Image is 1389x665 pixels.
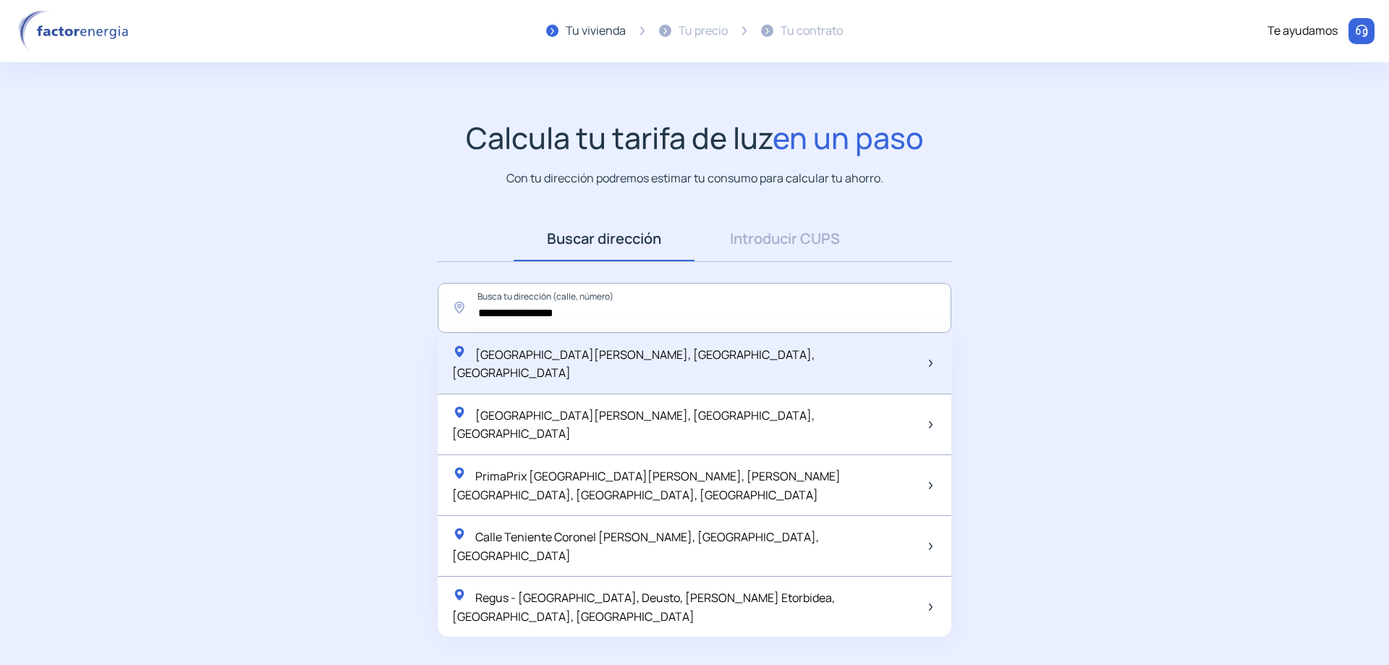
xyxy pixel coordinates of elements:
[929,482,933,489] img: arrow-next-item.svg
[452,405,467,420] img: location-pin-green.svg
[773,117,924,158] span: en un paso
[679,22,728,41] div: Tu precio
[452,407,815,442] span: [GEOGRAPHIC_DATA][PERSON_NAME], [GEOGRAPHIC_DATA], [GEOGRAPHIC_DATA]
[452,344,467,359] img: location-pin-green.svg
[929,360,933,367] img: arrow-next-item.svg
[452,588,467,602] img: location-pin-green.svg
[1354,24,1369,38] img: llamar
[781,22,843,41] div: Tu contrato
[452,590,835,624] span: Regus - [GEOGRAPHIC_DATA], Deusto, [PERSON_NAME] Etorbidea, [GEOGRAPHIC_DATA], [GEOGRAPHIC_DATA]
[452,468,841,503] span: PrimaPrix [GEOGRAPHIC_DATA][PERSON_NAME], [PERSON_NAME][GEOGRAPHIC_DATA], [GEOGRAPHIC_DATA], [GEO...
[14,10,137,52] img: logo factor
[694,216,875,261] a: Introducir CUPS
[506,169,883,187] p: Con tu dirección podremos estimar tu consumo para calcular tu ahorro.
[1267,22,1338,41] div: Te ayudamos
[929,603,933,611] img: arrow-next-item.svg
[566,22,626,41] div: Tu vivienda
[466,120,924,156] h1: Calcula tu tarifa de luz
[452,466,467,480] img: location-pin-green.svg
[929,421,933,428] img: arrow-next-item.svg
[514,216,694,261] a: Buscar dirección
[452,527,467,541] img: location-pin-green.svg
[452,529,819,564] span: Calle Teniente Coronel [PERSON_NAME], [GEOGRAPHIC_DATA], [GEOGRAPHIC_DATA]
[452,347,815,381] span: [GEOGRAPHIC_DATA][PERSON_NAME], [GEOGRAPHIC_DATA], [GEOGRAPHIC_DATA]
